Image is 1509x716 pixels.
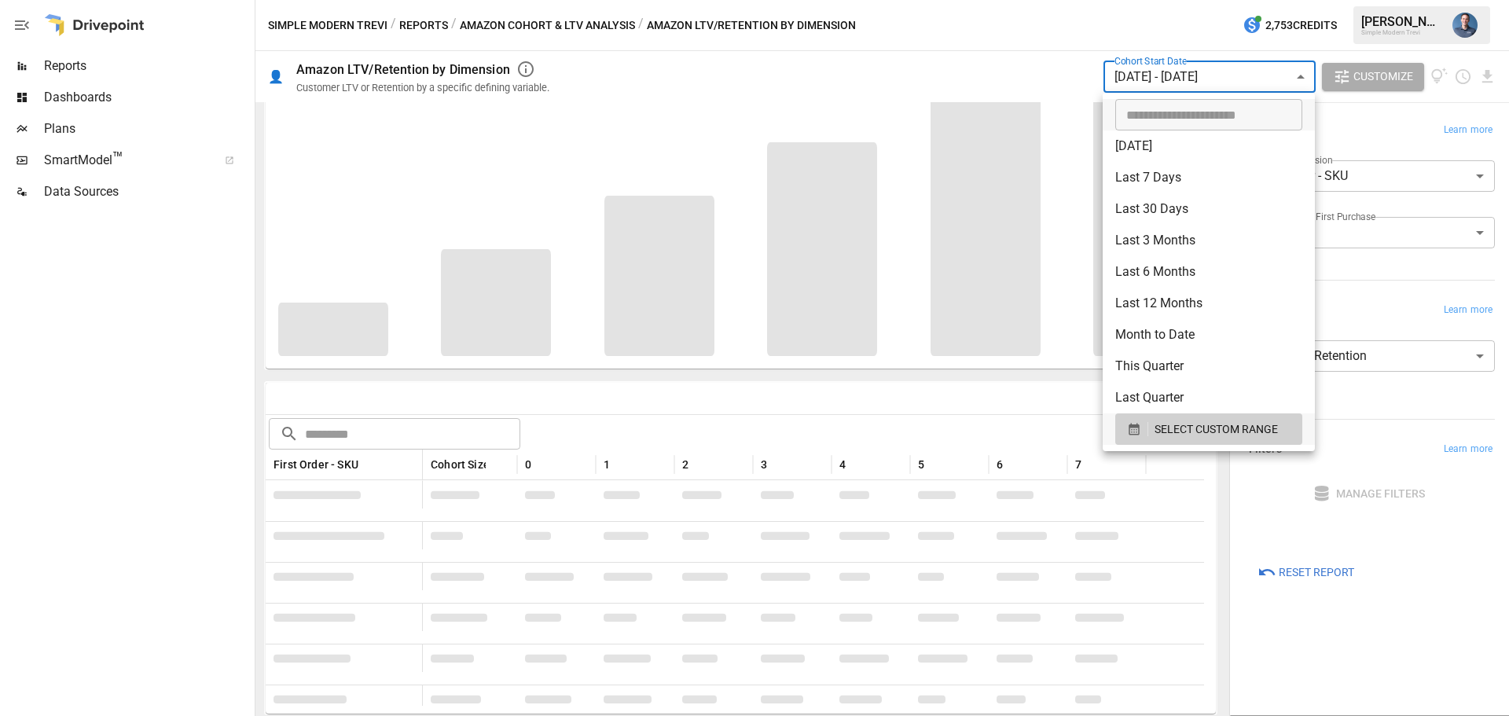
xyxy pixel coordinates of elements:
li: This Quarter [1103,351,1315,382]
li: Last 3 Months [1103,225,1315,256]
button: SELECT CUSTOM RANGE [1115,413,1302,445]
li: Last 6 Months [1103,256,1315,288]
li: Month to Date [1103,319,1315,351]
span: SELECT CUSTOM RANGE [1155,420,1278,439]
li: [DATE] [1103,130,1315,162]
li: Last 7 Days [1103,162,1315,193]
li: Last 12 Months [1103,288,1315,319]
li: Last 30 Days [1103,193,1315,225]
li: Last Quarter [1103,382,1315,413]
